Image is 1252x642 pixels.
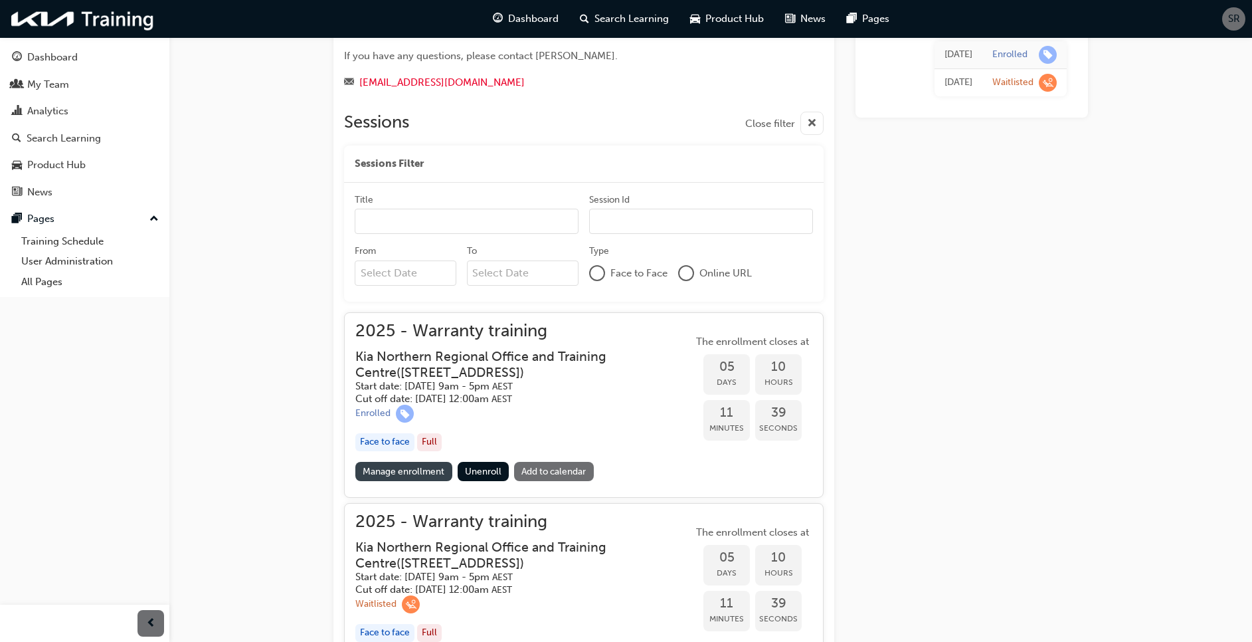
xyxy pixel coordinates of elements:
[355,324,812,486] button: 2025 - Warranty trainingKia Northern Regional Office and Training Centre([STREET_ADDRESS])Start d...
[785,11,795,27] span: news-icon
[703,375,750,390] span: Days
[589,193,630,207] div: Session Id
[693,525,812,540] span: The enrollment closes at
[5,180,164,205] a: News
[580,11,589,27] span: search-icon
[27,50,78,65] div: Dashboard
[5,153,164,177] a: Product Hub
[755,596,802,611] span: 39
[703,550,750,566] span: 05
[514,462,594,481] a: Add to calendar
[862,11,889,27] span: Pages
[703,611,750,627] span: Minutes
[5,207,164,231] button: Pages
[847,11,857,27] span: pages-icon
[27,185,52,200] div: News
[344,74,776,91] div: Email
[355,624,414,642] div: Face to face
[755,421,802,436] span: Seconds
[492,381,513,392] span: Australian Eastern Standard Time AEST
[5,99,164,124] a: Analytics
[703,405,750,421] span: 11
[703,566,750,581] span: Days
[800,11,826,27] span: News
[774,5,836,33] a: news-iconNews
[355,193,373,207] div: Title
[402,595,420,613] span: learningRecordVerb_WAITLIST-icon
[482,5,569,33] a: guage-iconDashboard
[745,116,795,132] span: Close filter
[755,360,802,375] span: 10
[589,209,813,234] input: Session Id
[690,11,700,27] span: car-icon
[458,462,509,481] button: Unenroll
[355,156,424,171] span: Sessions Filter
[944,47,972,62] div: Thu Aug 14 2025 10:33:22 GMT+1000 (Australian Eastern Standard Time)
[16,272,164,292] a: All Pages
[703,596,750,611] span: 11
[12,52,22,64] span: guage-icon
[807,116,817,132] span: cross-icon
[944,75,972,90] div: Fri Aug 01 2025 11:32:20 GMT+1000 (Australian Eastern Standard Time)
[149,211,159,228] span: up-icon
[589,245,609,258] div: Type
[344,77,354,89] span: email-icon
[493,11,503,27] span: guage-icon
[27,211,54,227] div: Pages
[755,611,802,627] span: Seconds
[355,433,414,451] div: Face to face
[359,76,525,88] a: [EMAIL_ADDRESS][DOMAIN_NAME]
[344,49,776,64] div: If you have any questions, please contact [PERSON_NAME].
[417,433,442,451] div: Full
[569,5,679,33] a: search-iconSearch Learning
[1222,7,1245,31] button: SR
[755,550,802,566] span: 10
[12,160,22,171] span: car-icon
[5,126,164,151] a: Search Learning
[508,11,559,27] span: Dashboard
[355,245,376,258] div: From
[1228,11,1240,27] span: SR
[355,324,693,339] span: 2025 - Warranty training
[27,131,101,146] div: Search Learning
[27,158,86,173] div: Product Hub
[355,393,671,405] h5: Cut off date: [DATE] 12:00am
[492,572,513,583] span: Australian Eastern Standard Time AEST
[355,209,579,234] input: Title
[355,514,693,530] span: 2025 - Warranty training
[703,360,750,375] span: 05
[355,540,671,571] h3: Kia Northern Regional Office and Training Centre ( [STREET_ADDRESS] )
[693,334,812,350] span: The enrollment closes at
[16,251,164,272] a: User Administration
[16,231,164,252] a: Training Schedule
[12,213,22,225] span: pages-icon
[5,45,164,70] a: Dashboard
[344,112,409,135] h2: Sessions
[610,266,668,281] span: Face to Face
[27,77,69,92] div: My Team
[5,72,164,97] a: My Team
[755,375,802,390] span: Hours
[355,407,391,420] div: Enrolled
[27,104,68,119] div: Analytics
[467,261,579,286] input: To
[355,584,671,596] h5: Cut off date: [DATE] 12:00am
[836,5,900,33] a: pages-iconPages
[992,49,1028,61] div: Enrolled
[7,5,159,33] img: kia-training
[5,43,164,207] button: DashboardMy TeamAnalyticsSearch LearningProduct HubNews
[355,462,452,481] a: Manage enrollment
[699,266,752,281] span: Online URL
[355,349,671,380] h3: Kia Northern Regional Office and Training Centre ( [STREET_ADDRESS] )
[417,624,442,642] div: Full
[594,11,669,27] span: Search Learning
[1039,74,1057,92] span: learningRecordVerb_WAITLIST-icon
[355,380,671,393] h5: Start date: [DATE] 9am - 5pm
[467,245,477,258] div: To
[755,566,802,581] span: Hours
[12,79,22,91] span: people-icon
[146,615,156,632] span: prev-icon
[355,598,397,611] div: Waitlisted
